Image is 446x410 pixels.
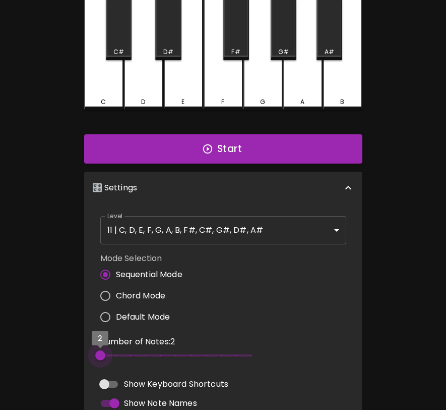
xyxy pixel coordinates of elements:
p: Number of Notes: 2 [100,336,251,348]
p: 🎛️ Settings [92,182,138,194]
label: Level [107,212,123,220]
div: C# [113,47,124,57]
div: G [260,97,265,107]
div: A [300,97,304,107]
button: Start [84,134,362,164]
span: Show Keyboard Shortcuts [124,378,228,390]
div: C [101,97,106,107]
span: Show Note Names [124,397,197,409]
span: 2 [98,333,102,343]
div: E [181,97,184,107]
div: F# [231,47,240,57]
span: Sequential Mode [116,269,182,281]
label: Mode Selection [100,252,190,264]
div: A# [325,47,334,57]
span: Chord Mode [116,290,166,302]
div: 🎛️ Settings [84,172,362,204]
div: D# [163,47,173,57]
span: Default Mode [116,311,170,323]
div: 11 | C, D, E, F, G, A, B, F#, C#, G#, D#, A# [100,216,346,244]
div: B [340,97,344,107]
div: F [221,97,224,107]
div: D [141,97,145,107]
div: G# [278,47,289,57]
